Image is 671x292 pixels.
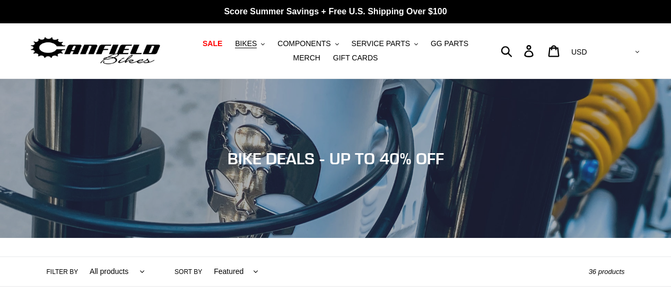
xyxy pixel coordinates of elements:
button: SERVICE PARTS [346,37,423,51]
img: Canfield Bikes [29,34,162,68]
span: GG PARTS [431,39,468,48]
span: COMPONENTS [277,39,330,48]
a: MERCH [288,51,326,65]
span: GIFT CARDS [333,54,378,63]
a: SALE [197,37,228,51]
button: BIKES [230,37,270,51]
label: Filter by [47,267,79,277]
button: COMPONENTS [272,37,344,51]
a: GIFT CARDS [328,51,384,65]
span: SALE [203,39,222,48]
span: MERCH [293,54,320,63]
span: BIKES [235,39,257,48]
span: SERVICE PARTS [352,39,410,48]
label: Sort by [175,267,202,277]
a: GG PARTS [425,37,474,51]
span: BIKE DEALS - UP TO 40% OFF [228,149,444,168]
span: 36 products [589,268,625,276]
